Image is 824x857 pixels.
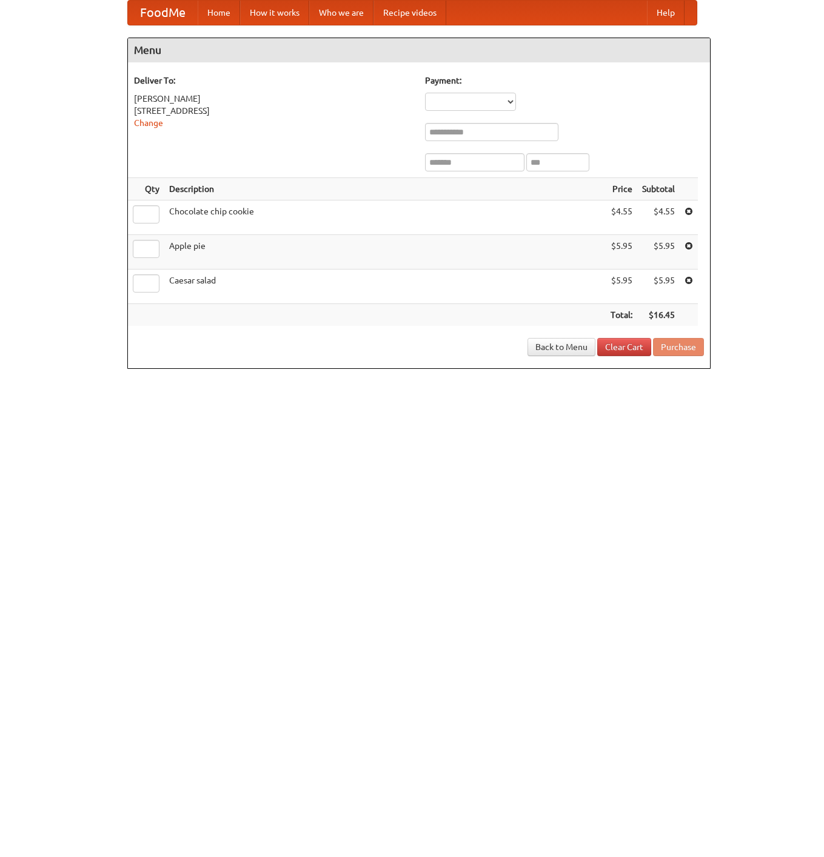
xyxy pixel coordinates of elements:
[128,38,710,62] h4: Menu
[637,270,680,304] td: $5.95
[373,1,446,25] a: Recipe videos
[164,270,606,304] td: Caesar salad
[134,74,413,87] h5: Deliver To:
[134,105,413,117] div: [STREET_ADDRESS]
[597,338,651,356] a: Clear Cart
[164,235,606,270] td: Apple pie
[647,1,685,25] a: Help
[637,235,680,270] td: $5.95
[637,178,680,200] th: Subtotal
[528,338,595,356] a: Back to Menu
[637,304,680,326] th: $16.45
[164,178,606,200] th: Description
[164,200,606,235] td: Chocolate chip cookie
[425,74,704,87] h5: Payment:
[240,1,309,25] a: How it works
[606,235,637,270] td: $5.95
[134,93,413,105] div: [PERSON_NAME]
[134,118,163,128] a: Change
[606,270,637,304] td: $5.95
[128,178,164,200] th: Qty
[128,1,198,25] a: FoodMe
[637,200,680,235] td: $4.55
[309,1,373,25] a: Who we are
[198,1,240,25] a: Home
[606,304,637,326] th: Total:
[606,200,637,235] td: $4.55
[606,178,637,200] th: Price
[653,338,704,356] button: Purchase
